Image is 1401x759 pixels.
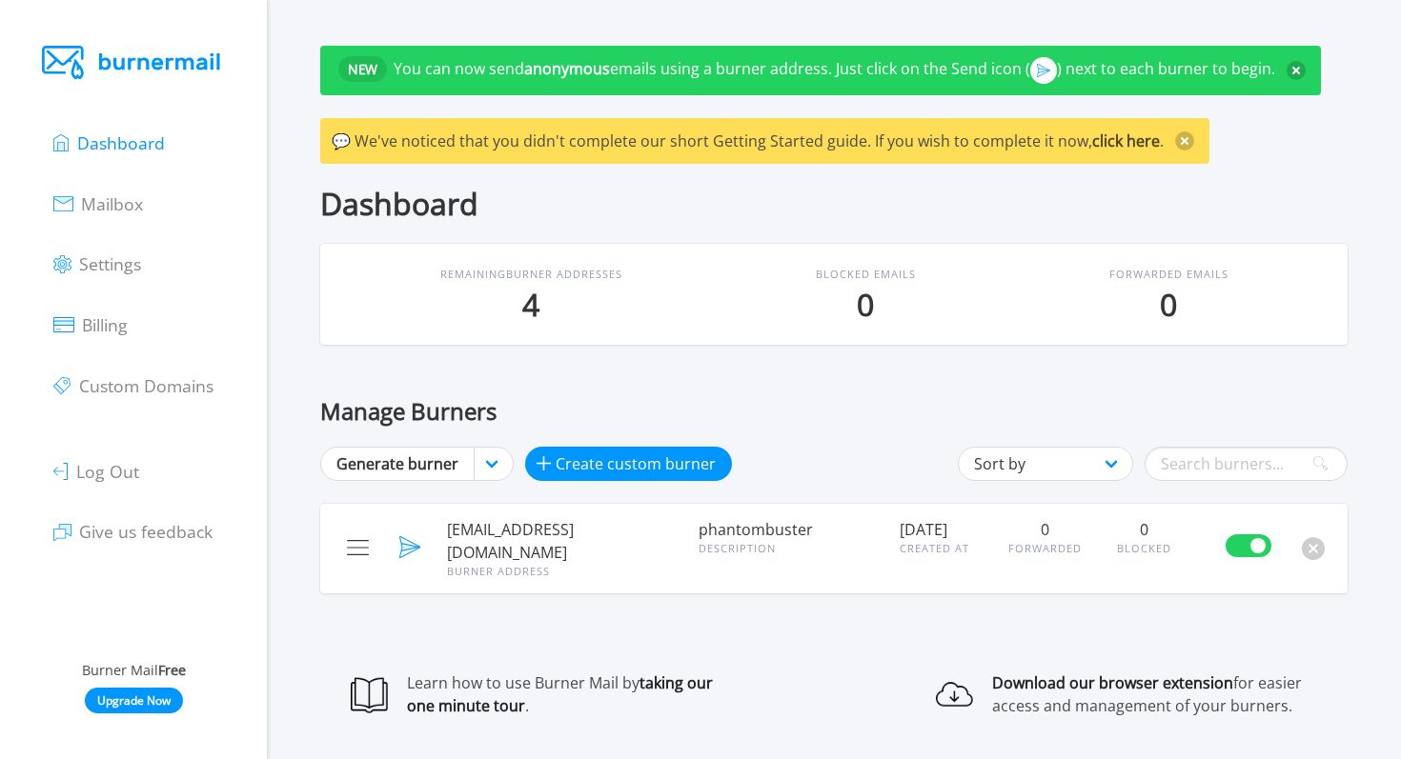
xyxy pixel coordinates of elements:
[1008,541,1082,557] div: Forwarded
[1037,57,1050,84] img: Send Icon
[81,192,143,215] span: Mailbox
[53,310,128,337] a: Billing
[23,660,244,681] div: Burner Mail
[699,541,877,557] div: Description
[1302,537,1325,560] button: Delete
[53,250,141,276] a: Settings
[407,671,732,717] div: Learn how to use Burner Mail by .
[900,541,985,557] div: Created At
[992,671,1317,717] div: for easier access and management of your burners.
[447,564,676,580] div: Burner Address
[524,58,610,79] strong: anonymous
[1041,518,1049,541] div: 0
[1109,267,1228,283] p: Forwarded Emails
[440,288,622,322] p: 4
[394,58,1275,79] span: You can now send emails using a burner address. Just click on the Send icon ( ) next to each burn...
[85,688,183,713] a: Upgrade Now
[76,460,139,483] span: Log Out
[53,255,71,273] img: Icon settings
[53,463,68,480] img: Icon logout
[440,267,622,283] p: Remaining Burner Addresses
[332,130,1164,151] span: 💬 We've noticed that you didn't complete our short Getting Started guide. If you wish to complete...
[53,317,73,332] img: Icon billing
[320,398,1348,424] div: Manage Burners
[992,672,1233,693] a: Download our browser extension
[53,134,69,151] img: Icon dashboard
[1145,447,1348,481] input: Search burners...
[556,452,716,475] span: Create custom burner
[699,519,813,540] span: phantombuster
[158,661,186,679] strong: Free
[1140,518,1148,541] div: 0
[525,447,732,481] button: Create custom burner
[320,187,1348,221] div: Dashboard
[320,447,475,481] a: Generate burner
[347,540,369,555] img: Menu Icon
[53,190,143,216] a: Mailbox
[53,371,213,398] a: Custom Domains
[1092,130,1160,151] a: click here
[53,457,138,484] a: Log Out
[79,521,213,544] span: Give us feedback
[79,252,141,275] span: Settings
[42,46,225,79] img: Burner Mail
[351,676,388,713] img: icons8-literature-100-56b72e2e8b98fcde1aab65ae84d36108.png
[1109,288,1228,322] p: 0
[936,676,973,713] img: icons8-download-from-the-cloud-100-6af915b6c5205542d6bebb92ad4b445b.png
[79,374,213,397] span: Custom Domains
[53,129,165,155] a: Dashboard
[338,56,387,82] span: NEW
[816,267,916,283] p: Blocked Emails
[407,672,713,716] a: taking our one minute tour
[53,377,71,394] img: Icon tag
[1117,541,1171,557] div: Blocked
[537,456,550,469] img: icon_add-92b43b69832b87d5bf26ecc9c58aafb8.svg
[53,196,72,211] img: Icon mail
[447,518,676,564] span: [EMAIL_ADDRESS][DOMAIN_NAME]
[399,536,421,558] img: Send Icon
[816,288,916,322] p: 0
[77,131,165,154] span: Dashboard
[82,313,128,336] span: Billing
[900,518,985,541] div: [DATE]
[53,524,71,541] img: Icon chat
